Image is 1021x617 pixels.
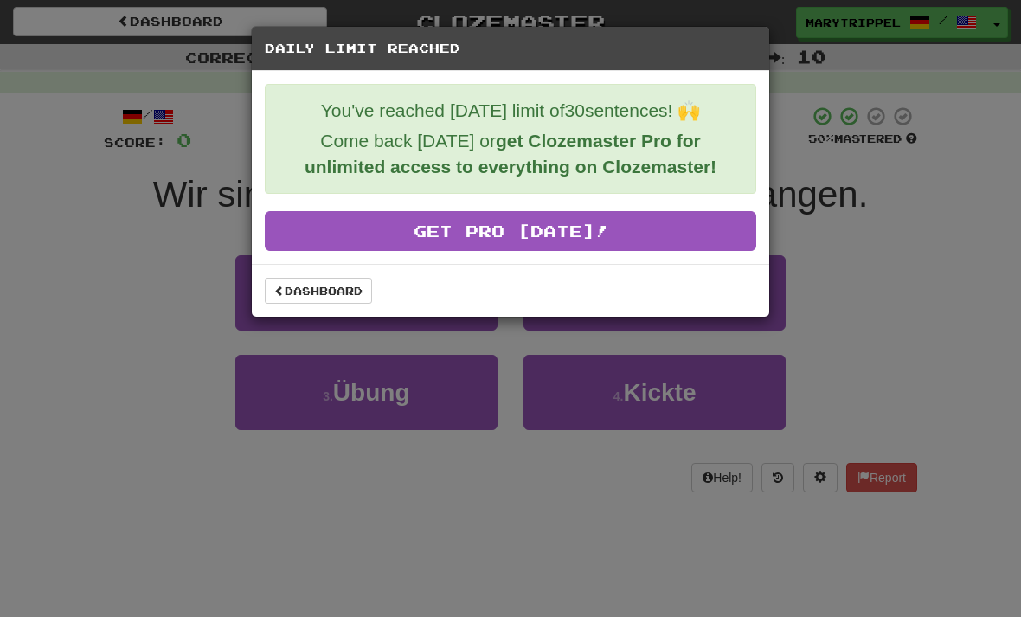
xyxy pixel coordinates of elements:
[279,98,742,124] p: You've reached [DATE] limit of 30 sentences! 🙌
[265,211,756,251] a: Get Pro [DATE]!
[279,128,742,180] p: Come back [DATE] or
[305,131,716,177] strong: get Clozemaster Pro for unlimited access to everything on Clozemaster!
[265,40,756,57] h5: Daily Limit Reached
[265,278,372,304] a: Dashboard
